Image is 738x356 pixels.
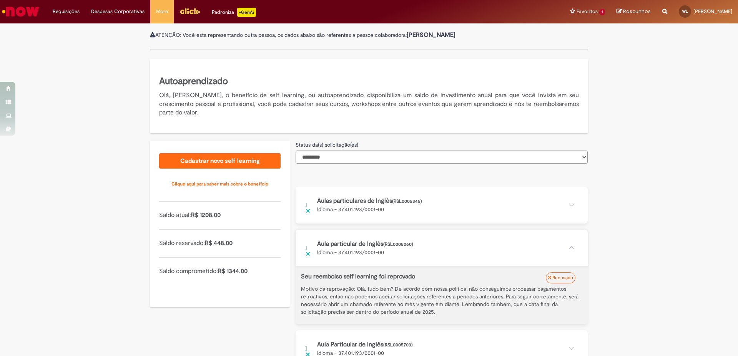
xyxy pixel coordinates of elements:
b: [PERSON_NAME] [407,31,455,39]
span: Rascunhos [623,8,651,15]
p: Seu reembolso self learning foi reprovado [301,272,542,281]
span: [PERSON_NAME] [693,8,732,15]
a: Cadastrar novo self learning [159,153,281,169]
span: R$ 1344.00 [218,267,248,275]
span: 1 [599,9,605,15]
a: Clique aqui para saber mais sobre o benefício [159,176,281,192]
img: click_logo_yellow_360x200.png [180,5,200,17]
h5: Autoaprendizado [159,75,579,88]
p: Motivo da reprovação: Olá, tudo bem? De acordo com nossa política, não conseguimos processar paga... [301,285,582,316]
p: Saldo reservado: [159,239,281,248]
div: Padroniza [212,8,256,17]
p: Olá, [PERSON_NAME], o benefício de self learning, ou autoaprendizado, disponibiliza um saldo de i... [159,91,579,118]
label: Status da(s) solicitação(es) [296,141,358,149]
p: Saldo comprometido: [159,267,281,276]
span: Despesas Corporativas [91,8,145,15]
img: ServiceNow [1,4,40,19]
span: Favoritos [577,8,598,15]
span: Requisições [53,8,80,15]
span: R$ 1208.00 [191,211,221,219]
span: WL [682,9,688,14]
span: More [156,8,168,15]
p: +GenAi [237,8,256,17]
div: ATENÇÃO: Você esta representando outra pessoa, os dados abaixo são referentes a pessoa colaboradora: [150,21,588,50]
a: Rascunhos [617,8,651,15]
span: Recusado [552,275,573,281]
p: Saldo atual: [159,211,281,220]
span: R$ 448.00 [205,239,233,247]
